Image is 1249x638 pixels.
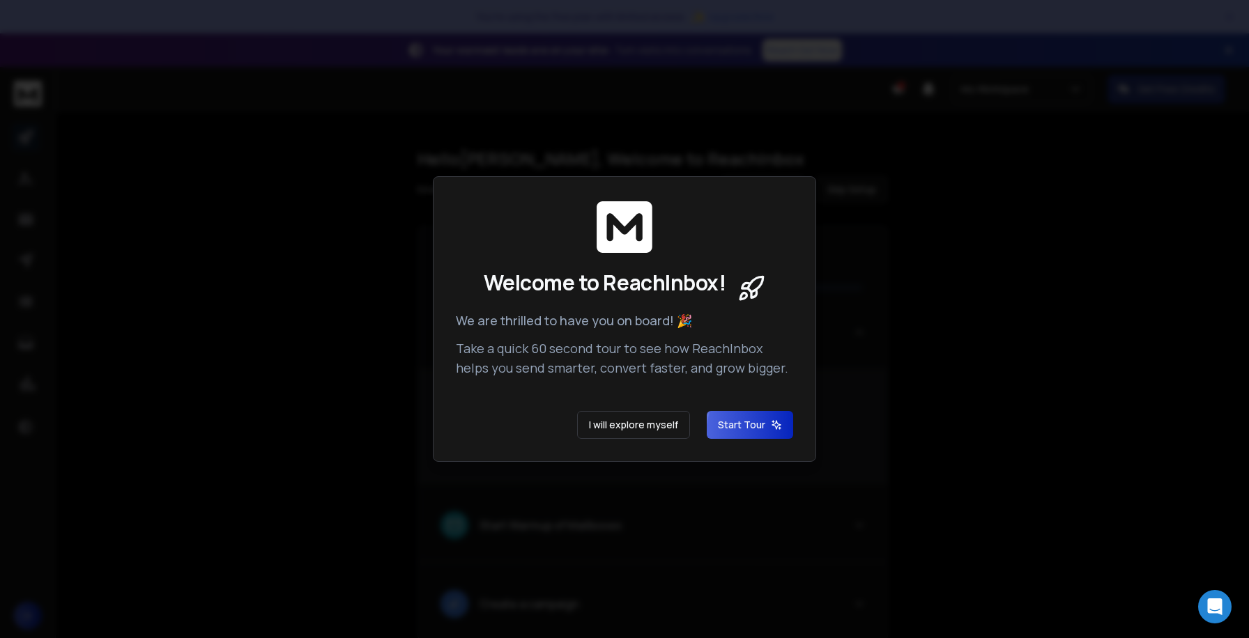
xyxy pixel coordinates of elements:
[707,411,793,439] button: Start Tour
[456,311,793,330] p: We are thrilled to have you on board! 🎉
[456,339,793,378] p: Take a quick 60 second tour to see how ReachInbox helps you send smarter, convert faster, and gro...
[1198,590,1232,623] div: Open Intercom Messenger
[718,418,782,432] span: Start Tour
[484,270,726,295] span: Welcome to ReachInbox!
[577,411,690,439] button: I will explore myself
